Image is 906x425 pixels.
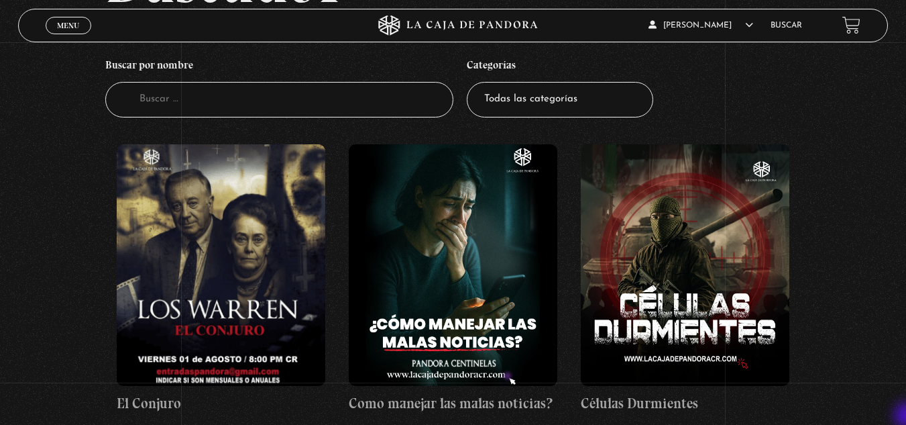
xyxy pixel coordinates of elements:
[117,144,325,414] a: El Conjuro
[117,393,325,414] h4: El Conjuro
[581,393,789,414] h4: Células Durmientes
[467,52,653,83] h4: Categorías
[349,393,557,414] h4: Como manejar las malas noticias?
[842,16,860,34] a: View your shopping cart
[52,32,84,42] span: Cerrar
[349,144,557,414] a: Como manejar las malas noticias?
[771,21,802,30] a: Buscar
[581,144,789,414] a: Células Durmientes
[57,21,79,30] span: Menu
[105,52,453,83] h4: Buscar por nombre
[648,21,753,30] span: [PERSON_NAME]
